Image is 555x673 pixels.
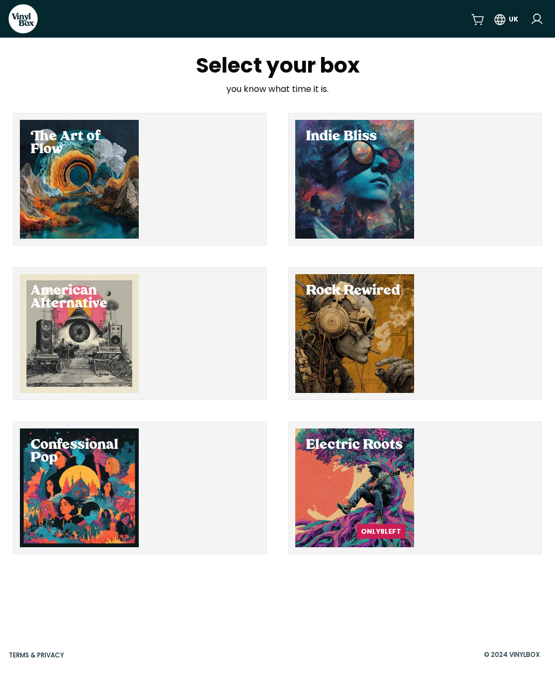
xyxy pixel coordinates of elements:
button: Select The Art of Flow [13,113,267,246]
h2: The Art of Flow [31,131,128,156]
h2: Confessional Pop [31,439,128,465]
div: UK [509,15,518,24]
button: Select Indie Bliss [288,113,542,246]
h2: Rock Rewired [306,285,403,298]
div: © 2024 VinylBox [478,650,546,660]
button: Select Confessional Pop [13,421,267,554]
div: Select American Alternative [20,274,139,393]
div: Select Confessional Pop [20,428,139,547]
a: Terms & Privacy [9,650,64,660]
div: Only 8 left [357,524,405,539]
div: Select Rock Rewired [295,274,414,393]
button: Select Electric Roots [288,421,542,554]
p: you know what time it is. [133,83,422,96]
button: UK [493,9,518,28]
div: Select The Art of Flow [20,120,139,239]
h2: Indie Bliss [306,131,403,144]
div: Select Electric Roots [295,428,414,547]
h1: Select your box [133,55,422,76]
h2: American Alternative [31,285,128,311]
button: Select American Alternative [13,267,267,400]
h2: Electric Roots [306,439,403,452]
div: Select Indie Bliss [295,120,414,239]
button: Select Rock Rewired [288,267,542,400]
